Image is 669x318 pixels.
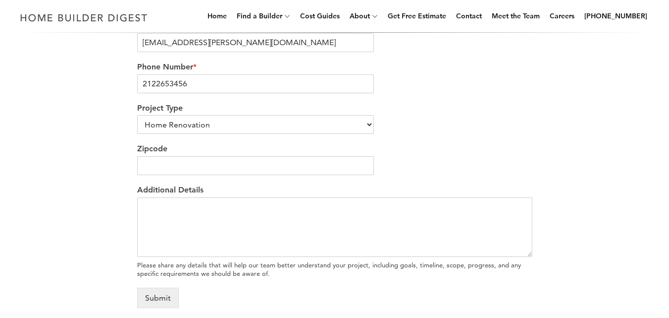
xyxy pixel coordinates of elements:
[137,103,532,114] label: Project Type
[137,261,532,278] div: Please share any details that will help our team better understand your project, including goals,...
[137,288,179,308] button: Submit
[137,62,532,72] label: Phone Number
[16,8,152,27] img: Home Builder Digest
[137,144,532,154] label: Zipcode
[137,185,532,195] label: Additional Details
